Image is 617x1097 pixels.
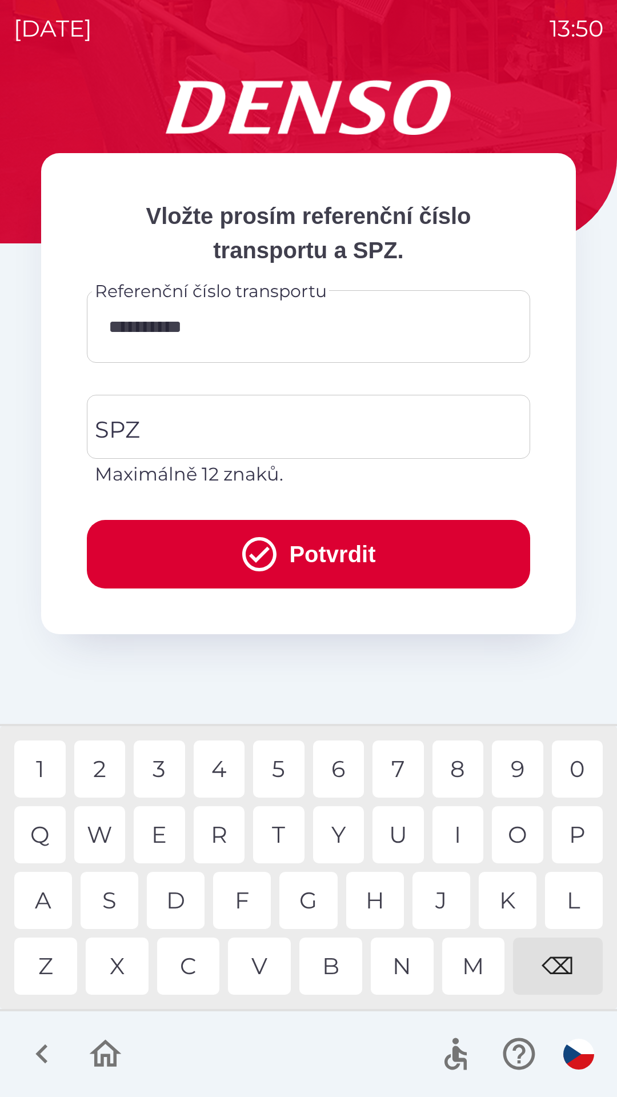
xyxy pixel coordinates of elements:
[41,80,576,135] img: Logo
[563,1039,594,1070] img: cs flag
[87,199,530,267] p: Vložte prosím referenční číslo transportu a SPZ.
[95,279,327,303] label: Referenční číslo transportu
[95,461,522,488] p: Maximálně 12 znaků.
[550,11,603,46] p: 13:50
[87,520,530,588] button: Potvrdit
[14,11,92,46] p: [DATE]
